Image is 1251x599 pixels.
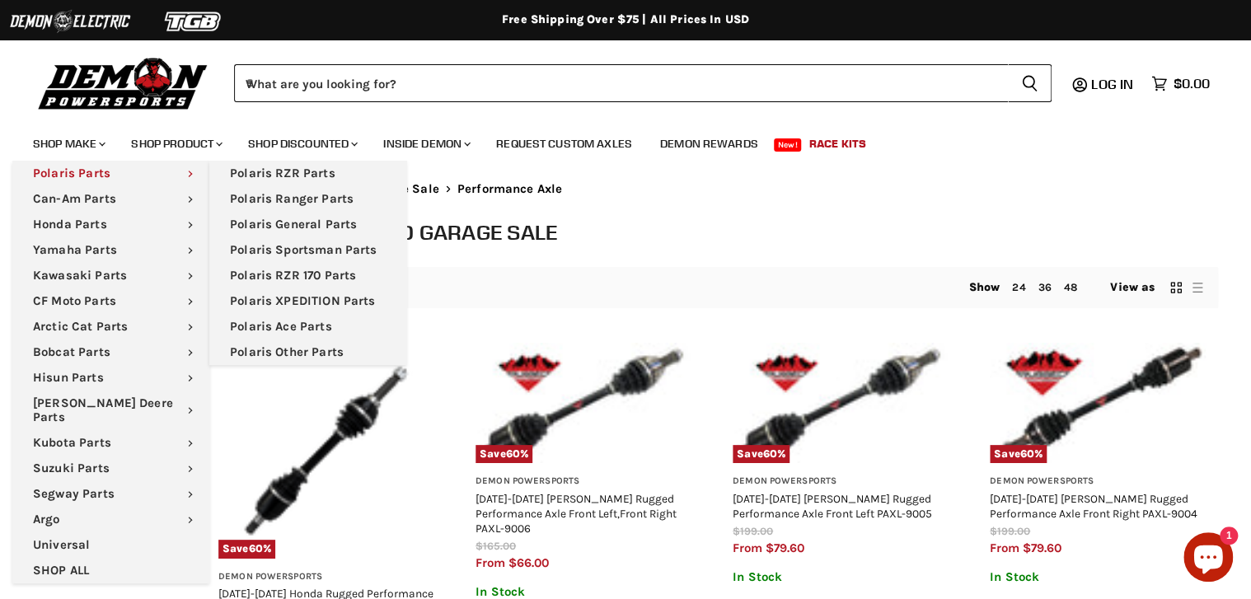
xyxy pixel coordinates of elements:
a: Polaris Ranger Parts [209,186,407,212]
a: Demon Rewards [648,127,771,161]
button: grid view [1168,279,1184,296]
span: from [733,541,762,555]
a: Segway Parts [12,481,210,507]
img: 2010-2013 John Deere Rugged Performance Axle Front Right PAXL-9004 [990,343,1206,464]
a: [DATE]-[DATE] [PERSON_NAME] Rugged Performance Axle Front Right PAXL-9004 [990,492,1197,520]
a: Polaris RZR 170 Parts [209,263,407,288]
span: $199.00 [990,525,1030,537]
a: Kubota Parts [12,430,210,456]
a: Suzuki Parts [12,456,210,481]
a: Inside Demon [371,127,480,161]
img: 2014-2018 Honda Rugged Performance Axle Front Left PAXL-4018 [218,343,434,559]
a: Hisun Parts [12,365,210,391]
a: Polaris Sportsman Parts [209,237,407,263]
h1: Blowout Sale and Garage Sale [206,218,1218,246]
span: from [476,555,505,570]
a: 2010-2013 John Deere Rugged Performance Axle Front Right PAXL-9004Save60% [990,343,1206,464]
ul: Main menu [12,161,210,583]
span: $66.00 [508,555,549,570]
a: Shop Product [119,127,232,161]
span: View as [1110,281,1155,294]
a: Polaris RZR Parts [209,161,407,186]
span: Performance Axle [457,182,562,196]
a: Kawasaki Parts [12,263,210,288]
h3: Demon Powersports [476,475,691,488]
ul: Main menu [209,161,407,365]
a: [DATE]-[DATE] [PERSON_NAME] Rugged Performance Axle Front Left,Front Right PAXL-9006 [476,492,677,535]
a: Can-Am Parts [12,186,210,212]
a: Polaris General Parts [209,212,407,237]
a: $0.00 [1143,72,1218,96]
a: Shop Make [21,127,115,161]
span: 60 [249,542,263,555]
span: $79.60 [1023,541,1061,555]
p: In Stock [476,585,691,599]
nav: Breadcrumbs [206,182,1218,196]
a: Universal [12,532,210,558]
span: $165.00 [476,540,516,552]
input: When autocomplete results are available use up and down arrows to review and enter to select [234,64,1008,102]
img: Demon Powersports [33,54,213,112]
h3: Demon Powersports [990,475,1206,488]
a: Log in [1084,77,1143,91]
button: Search [1008,64,1052,102]
span: 60 [506,447,520,460]
a: 2014-2018 Honda Rugged Performance Axle Front Left PAXL-4018Save60% [218,343,434,559]
inbox-online-store-chat: Shopify online store chat [1178,532,1238,586]
a: Request Custom Axles [484,127,644,161]
span: $79.60 [766,541,804,555]
a: 24 [1012,281,1025,293]
a: Honda Parts [12,212,210,237]
img: 2012-2012 John Deere Rugged Performance Axle Front Left,Front Right PAXL-9006 [476,343,691,464]
span: Save % [218,540,275,558]
span: Save % [733,445,789,463]
p: In Stock [990,570,1206,584]
span: 60 [763,447,777,460]
a: CF Moto Parts [12,288,210,314]
span: 60 [1020,447,1034,460]
a: Polaris Ace Parts [209,314,407,339]
a: 48 [1064,281,1077,293]
a: Argo [12,507,210,532]
span: Save % [476,445,532,463]
span: $0.00 [1174,76,1210,91]
h3: Demon Powersports [733,475,949,488]
a: Polaris Other Parts [209,339,407,365]
a: Polaris XPEDITION Parts [209,288,407,314]
p: In Stock [733,570,949,584]
a: Bobcat Parts [12,339,210,365]
span: $199.00 [733,525,773,537]
a: Yamaha Parts [12,237,210,263]
a: Arctic Cat Parts [12,314,210,339]
a: Polaris Parts [12,161,210,186]
a: [DATE]-[DATE] [PERSON_NAME] Rugged Performance Axle Front Left PAXL-9005 [733,492,932,520]
span: Show [969,280,1000,294]
button: list view [1189,279,1206,296]
img: Demon Electric Logo 2 [8,6,132,37]
a: Race Kits [797,127,879,161]
span: Save % [990,445,1047,463]
span: Log in [1091,76,1133,92]
ul: Main menu [21,120,1206,161]
a: 2012-2012 John Deere Rugged Performance Axle Front Left,Front Right PAXL-9006Save60% [476,343,691,464]
span: from [990,541,1019,555]
a: SHOP ALL [12,558,210,583]
a: 36 [1038,281,1051,293]
img: 2010-2013 John Deere Rugged Performance Axle Front Left PAXL-9005 [733,343,949,464]
span: New! [774,138,802,152]
form: Product [234,64,1052,102]
img: TGB Logo 2 [132,6,255,37]
nav: Collection utilities [206,267,1218,308]
a: 2010-2013 John Deere Rugged Performance Axle Front Left PAXL-9005Save60% [733,343,949,464]
a: [PERSON_NAME] Deere Parts [12,391,210,430]
h3: Demon Powersports [218,571,434,583]
a: Shop Discounted [236,127,368,161]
